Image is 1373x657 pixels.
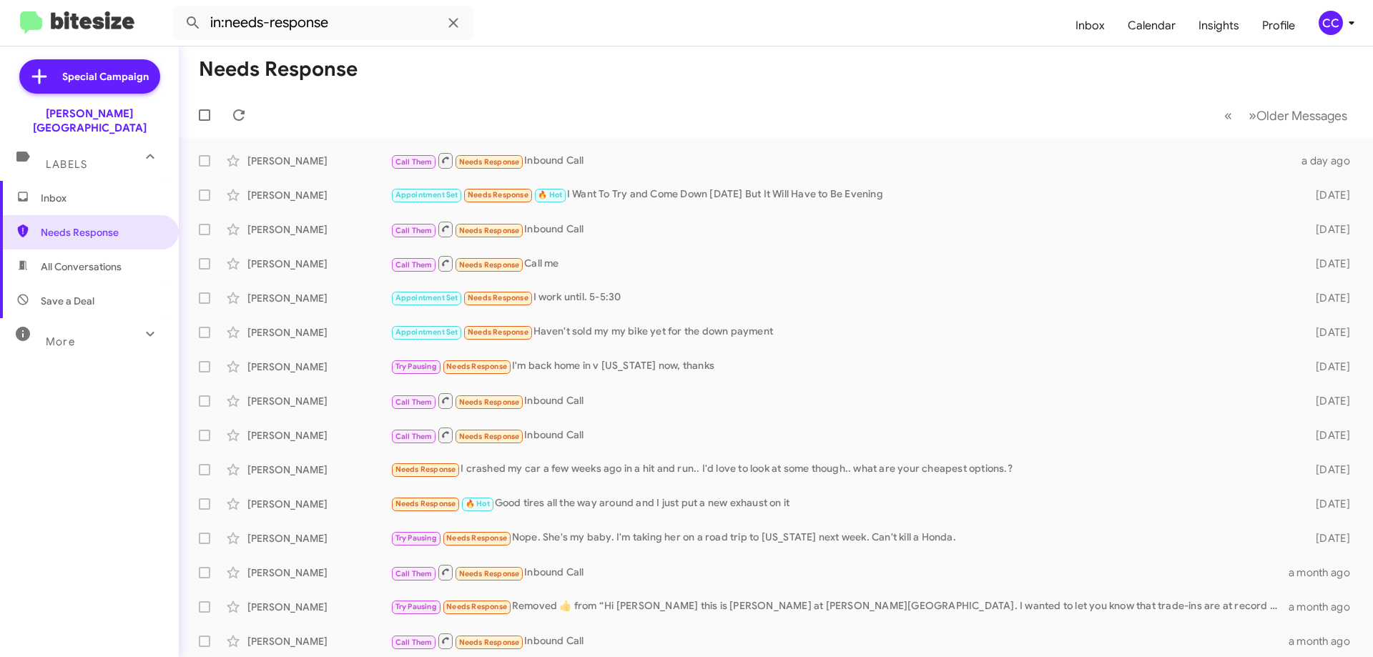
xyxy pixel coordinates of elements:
[247,291,390,305] div: [PERSON_NAME]
[459,638,520,647] span: Needs Response
[390,495,1293,512] div: Good tires all the way around and I just put a new exhaust on it
[390,461,1293,478] div: I crashed my car a few weeks ago in a hit and run.. I'd love to look at some though.. what are yo...
[1216,101,1356,130] nav: Page navigation example
[1224,107,1232,124] span: «
[19,59,160,94] a: Special Campaign
[1293,360,1362,374] div: [DATE]
[199,58,358,81] h1: Needs Response
[1293,497,1362,511] div: [DATE]
[247,360,390,374] div: [PERSON_NAME]
[41,191,162,205] span: Inbox
[390,220,1293,238] div: Inbound Call
[1319,11,1343,35] div: CC
[41,225,162,239] span: Needs Response
[247,222,390,237] div: [PERSON_NAME]
[247,600,390,614] div: [PERSON_NAME]
[390,324,1293,340] div: Haven't sold my my bike yet for the down payment
[395,226,433,235] span: Call Them
[395,362,437,371] span: Try Pausing
[395,190,458,199] span: Appointment Set
[247,565,390,580] div: [PERSON_NAME]
[41,294,94,308] span: Save a Deal
[247,188,390,202] div: [PERSON_NAME]
[247,428,390,443] div: [PERSON_NAME]
[247,497,390,511] div: [PERSON_NAME]
[390,426,1293,444] div: Inbound Call
[395,157,433,167] span: Call Them
[446,602,507,611] span: Needs Response
[46,158,87,171] span: Labels
[247,325,390,340] div: [PERSON_NAME]
[390,598,1289,615] div: Removed ‌👍‌ from “ Hi [PERSON_NAME] this is [PERSON_NAME] at [PERSON_NAME][GEOGRAPHIC_DATA]. I wa...
[1216,101,1241,130] button: Previous
[1293,428,1362,443] div: [DATE]
[390,152,1293,169] div: Inbound Call
[459,569,520,578] span: Needs Response
[247,394,390,408] div: [PERSON_NAME]
[46,335,75,348] span: More
[390,187,1293,203] div: I Want To Try and Come Down [DATE] But It Will Have to Be Evening
[390,530,1293,546] div: Nope. She's my baby. I'm taking her on a road trip to [US_STATE] next week. Can't kill a Honda.
[1240,101,1356,130] button: Next
[1293,154,1362,168] div: a day ago
[390,290,1293,306] div: I work until. 5-5:30
[395,499,456,508] span: Needs Response
[1249,107,1256,124] span: »
[538,190,562,199] span: 🔥 Hot
[459,157,520,167] span: Needs Response
[468,190,528,199] span: Needs Response
[62,69,149,84] span: Special Campaign
[395,397,433,407] span: Call Them
[1187,5,1251,46] a: Insights
[395,465,456,474] span: Needs Response
[41,260,122,274] span: All Conversations
[395,260,433,270] span: Call Them
[395,432,433,441] span: Call Them
[459,260,520,270] span: Needs Response
[390,255,1293,272] div: Call me
[395,569,433,578] span: Call Them
[1064,5,1116,46] a: Inbox
[1256,108,1347,124] span: Older Messages
[1289,565,1362,580] div: a month ago
[468,327,528,337] span: Needs Response
[247,463,390,477] div: [PERSON_NAME]
[1293,188,1362,202] div: [DATE]
[468,293,528,302] span: Needs Response
[1293,463,1362,477] div: [DATE]
[395,327,458,337] span: Appointment Set
[247,257,390,271] div: [PERSON_NAME]
[395,293,458,302] span: Appointment Set
[459,226,520,235] span: Needs Response
[446,533,507,543] span: Needs Response
[390,358,1293,375] div: I'm back home in v [US_STATE] now, thanks
[1116,5,1187,46] a: Calendar
[390,392,1293,410] div: Inbound Call
[446,362,507,371] span: Needs Response
[466,499,490,508] span: 🔥 Hot
[395,602,437,611] span: Try Pausing
[390,563,1289,581] div: Inbound Call
[1251,5,1306,46] a: Profile
[390,632,1289,650] div: Inbound Call
[1293,531,1362,545] div: [DATE]
[173,6,473,40] input: Search
[1289,634,1362,648] div: a month ago
[247,634,390,648] div: [PERSON_NAME]
[247,531,390,545] div: [PERSON_NAME]
[395,533,437,543] span: Try Pausing
[1293,222,1362,237] div: [DATE]
[1293,394,1362,408] div: [DATE]
[1293,257,1362,271] div: [DATE]
[395,638,433,647] span: Call Them
[247,154,390,168] div: [PERSON_NAME]
[459,432,520,441] span: Needs Response
[1306,11,1357,35] button: CC
[1293,325,1362,340] div: [DATE]
[1289,600,1362,614] div: a month ago
[459,397,520,407] span: Needs Response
